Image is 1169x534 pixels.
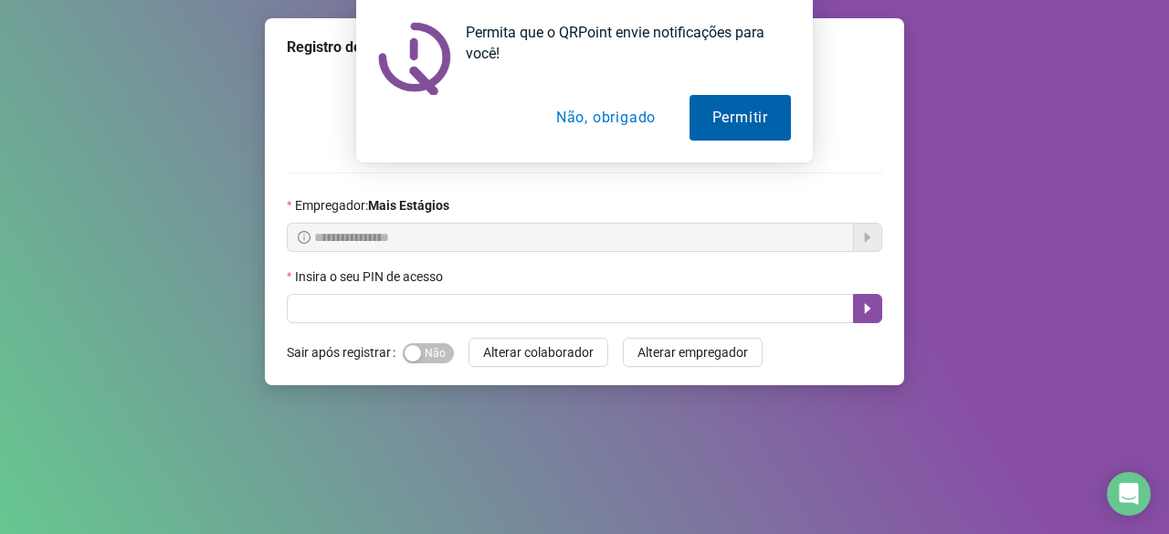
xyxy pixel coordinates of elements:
[287,338,403,367] label: Sair após registrar
[623,338,763,367] button: Alterar empregador
[637,342,748,362] span: Alterar empregador
[533,95,679,141] button: Não, obrigado
[287,267,455,287] label: Insira o seu PIN de acesso
[295,195,449,215] span: Empregador :
[690,95,791,141] button: Permitir
[1107,472,1151,516] div: Open Intercom Messenger
[469,338,608,367] button: Alterar colaborador
[483,342,594,362] span: Alterar colaborador
[368,198,449,213] strong: Mais Estágios
[860,301,875,316] span: caret-right
[451,22,791,64] div: Permita que o QRPoint envie notificações para você!
[378,22,451,95] img: notification icon
[298,231,311,244] span: info-circle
